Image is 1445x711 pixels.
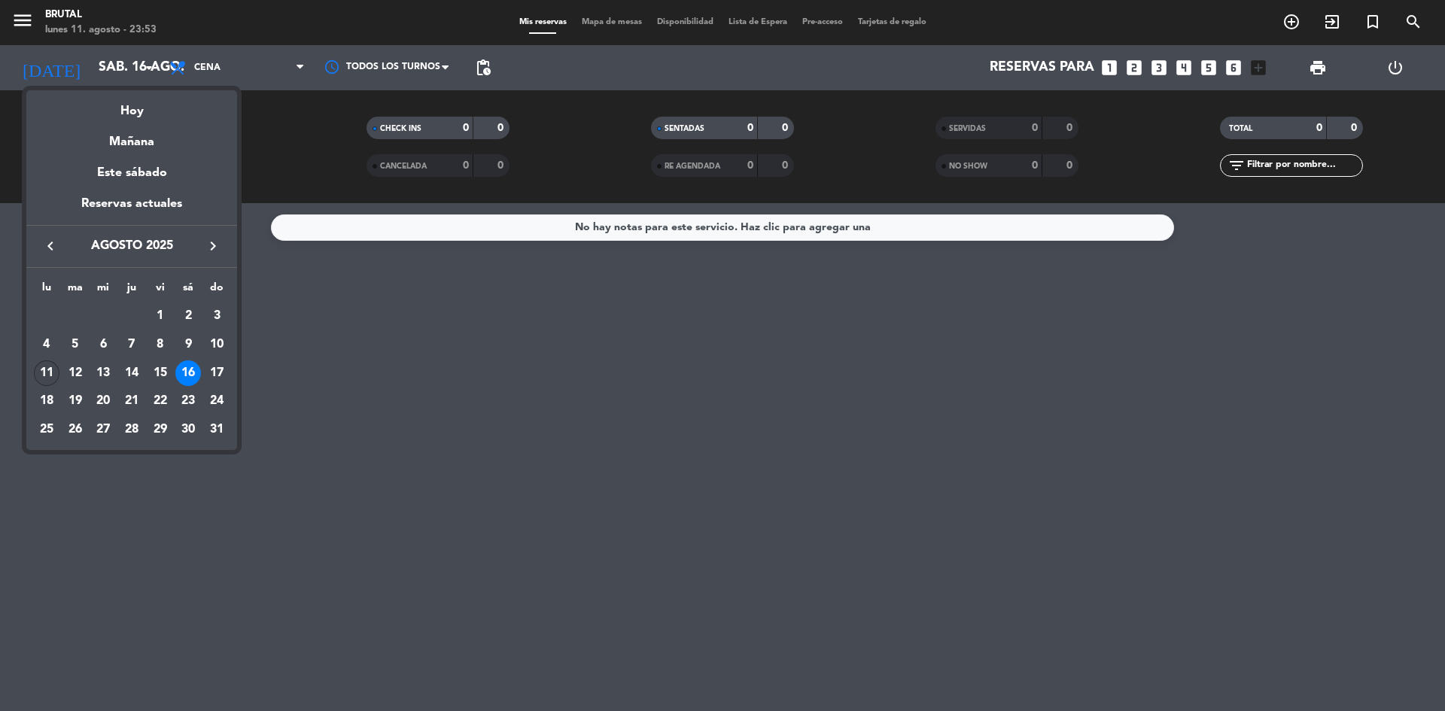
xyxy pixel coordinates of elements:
[26,152,237,194] div: Este sábado
[119,417,144,442] div: 28
[61,330,90,359] td: 5 de agosto de 2025
[61,279,90,302] th: martes
[117,359,146,387] td: 14 de agosto de 2025
[146,359,175,387] td: 15 de agosto de 2025
[32,415,61,444] td: 25 de agosto de 2025
[119,360,144,386] div: 14
[175,415,203,444] td: 30 de agosto de 2025
[61,387,90,415] td: 19 de agosto de 2025
[90,360,116,386] div: 13
[37,236,64,256] button: keyboard_arrow_left
[117,415,146,444] td: 28 de agosto de 2025
[32,330,61,359] td: 4 de agosto de 2025
[26,90,237,121] div: Hoy
[62,332,88,357] div: 5
[148,332,173,357] div: 8
[204,237,222,255] i: keyboard_arrow_right
[61,359,90,387] td: 12 de agosto de 2025
[146,387,175,415] td: 22 de agosto de 2025
[175,332,201,357] div: 9
[89,330,117,359] td: 6 de agosto de 2025
[62,388,88,414] div: 19
[34,388,59,414] div: 18
[117,279,146,302] th: jueves
[148,303,173,329] div: 1
[90,417,116,442] div: 27
[89,279,117,302] th: miércoles
[146,330,175,359] td: 8 de agosto de 2025
[148,417,173,442] div: 29
[26,194,237,225] div: Reservas actuales
[175,388,201,414] div: 23
[90,332,116,357] div: 6
[175,417,201,442] div: 30
[175,359,203,387] td: 16 de agosto de 2025
[62,360,88,386] div: 12
[26,121,237,152] div: Mañana
[90,388,116,414] div: 20
[64,236,199,256] span: agosto 2025
[117,330,146,359] td: 7 de agosto de 2025
[119,332,144,357] div: 7
[204,332,230,357] div: 10
[146,415,175,444] td: 29 de agosto de 2025
[32,302,146,330] td: AGO.
[175,303,201,329] div: 2
[41,237,59,255] i: keyboard_arrow_left
[32,359,61,387] td: 11 de agosto de 2025
[148,388,173,414] div: 22
[202,279,231,302] th: domingo
[175,387,203,415] td: 23 de agosto de 2025
[34,417,59,442] div: 25
[175,302,203,330] td: 2 de agosto de 2025
[61,415,90,444] td: 26 de agosto de 2025
[204,303,230,329] div: 3
[148,360,173,386] div: 15
[202,302,231,330] td: 3 de agosto de 2025
[117,387,146,415] td: 21 de agosto de 2025
[89,359,117,387] td: 13 de agosto de 2025
[202,387,231,415] td: 24 de agosto de 2025
[202,415,231,444] td: 31 de agosto de 2025
[146,302,175,330] td: 1 de agosto de 2025
[202,330,231,359] td: 10 de agosto de 2025
[34,332,59,357] div: 4
[146,279,175,302] th: viernes
[89,415,117,444] td: 27 de agosto de 2025
[89,387,117,415] td: 20 de agosto de 2025
[204,360,230,386] div: 17
[62,417,88,442] div: 26
[175,330,203,359] td: 9 de agosto de 2025
[204,417,230,442] div: 31
[204,388,230,414] div: 24
[175,360,201,386] div: 16
[202,359,231,387] td: 17 de agosto de 2025
[175,279,203,302] th: sábado
[119,388,144,414] div: 21
[199,236,227,256] button: keyboard_arrow_right
[34,360,59,386] div: 11
[32,279,61,302] th: lunes
[32,387,61,415] td: 18 de agosto de 2025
